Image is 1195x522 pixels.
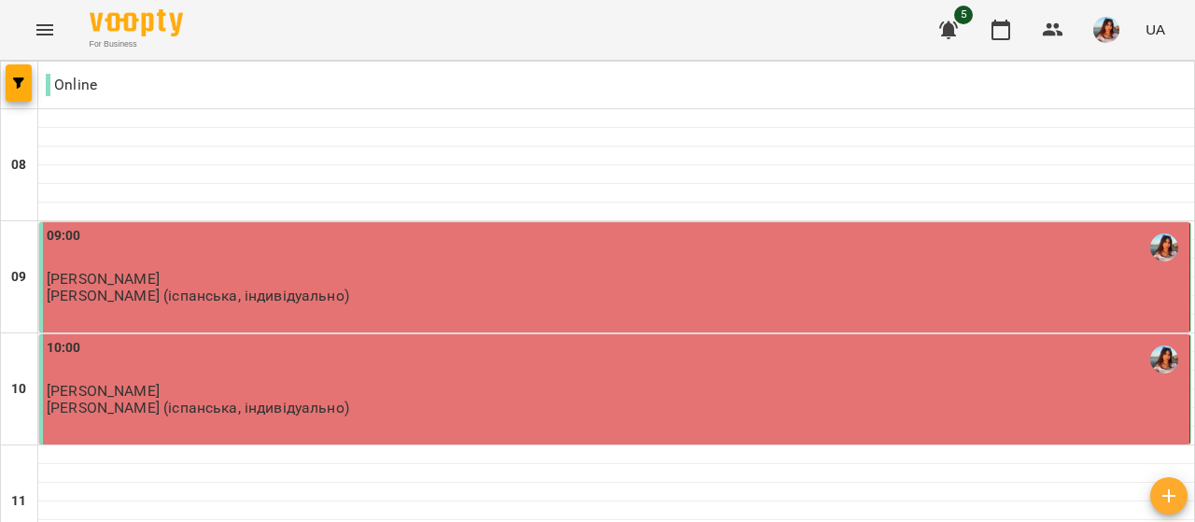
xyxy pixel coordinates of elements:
[47,338,81,359] label: 10:00
[46,74,97,96] p: Online
[47,288,349,303] p: [PERSON_NAME] (іспанська, індивідуально)
[90,38,183,50] span: For Business
[11,267,26,288] h6: 09
[954,6,973,24] span: 5
[1150,477,1188,515] button: Створити урок
[1093,17,1119,43] img: f52eb29bec7ed251b61d9497b14fac82.jpg
[22,7,67,52] button: Menu
[1146,20,1165,39] span: UA
[47,270,160,288] span: [PERSON_NAME]
[47,400,349,416] p: [PERSON_NAME] (іспанська, індивідуально)
[90,9,183,36] img: Voopty Logo
[1150,346,1178,374] img: Циганова Єлизавета (і)
[11,155,26,176] h6: 08
[47,382,160,400] span: [PERSON_NAME]
[1150,233,1178,261] img: Циганова Єлизавета (і)
[11,491,26,512] h6: 11
[11,379,26,400] h6: 10
[47,226,81,247] label: 09:00
[1138,12,1173,47] button: UA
